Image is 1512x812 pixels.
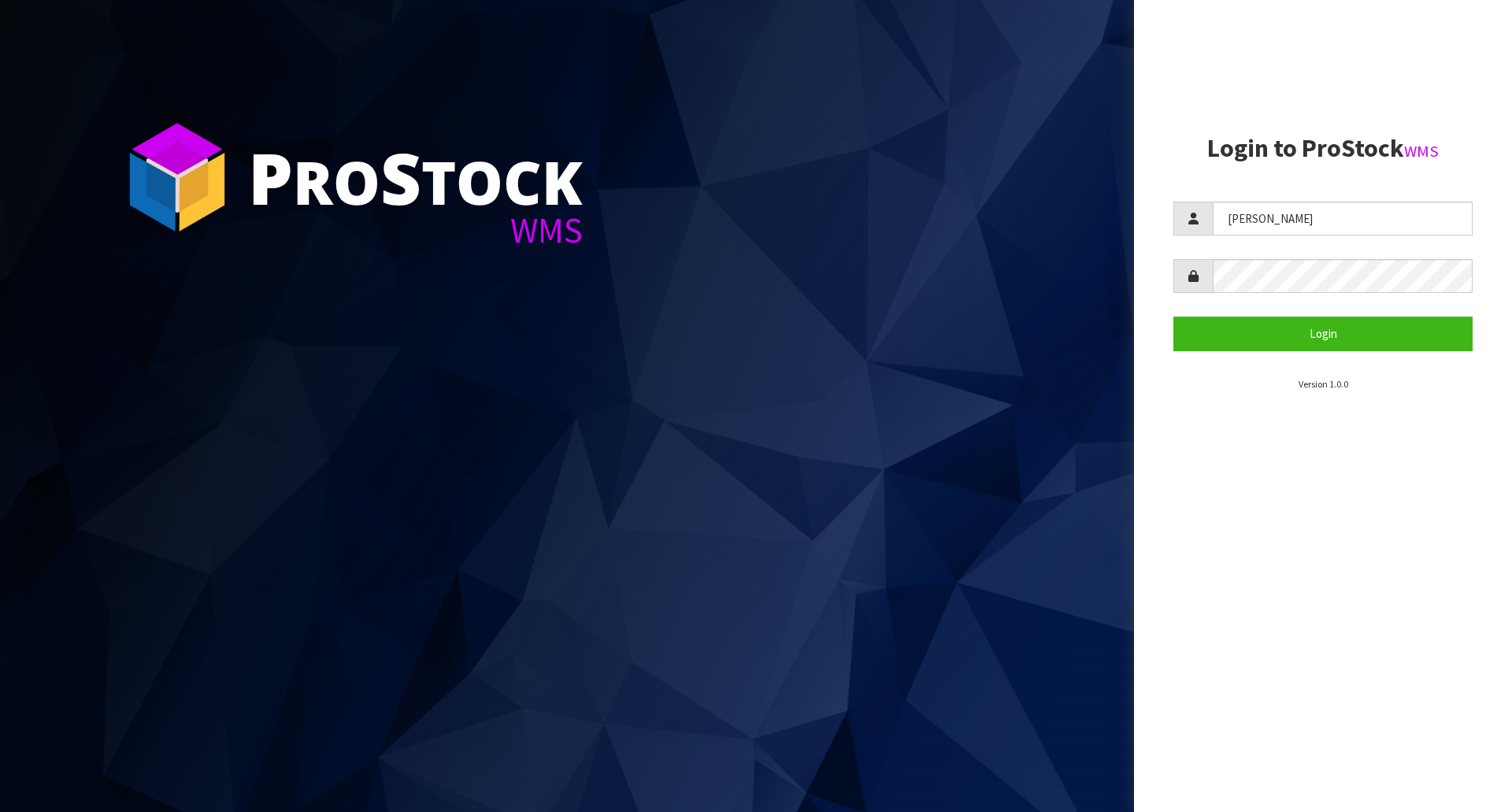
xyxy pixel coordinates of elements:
[248,213,583,248] div: WMS
[380,129,421,225] span: S
[1173,135,1473,162] h2: Login to ProStock
[248,142,583,213] div: ro tock
[118,118,236,236] img: ProStock Cube
[1299,378,1348,390] small: Version 1.0.0
[1213,202,1473,235] input: Username
[1173,317,1473,350] button: Login
[1404,141,1439,161] small: WMS
[248,129,293,225] span: P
